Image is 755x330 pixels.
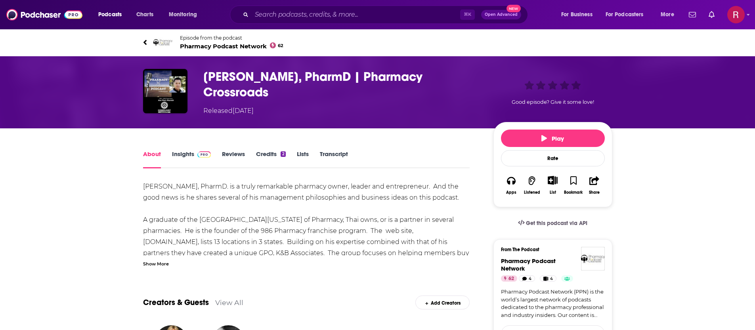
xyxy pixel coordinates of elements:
[6,7,82,22] img: Podchaser - Follow, Share and Rate Podcasts
[143,150,161,168] a: About
[215,298,243,307] a: View All
[550,190,556,195] div: List
[460,10,475,20] span: ⌘ K
[222,150,245,168] a: Reviews
[563,171,584,200] button: Bookmark
[519,275,535,282] a: 4
[508,275,514,283] span: 62
[131,8,158,21] a: Charts
[512,99,594,105] span: Good episode? Give it some love!
[501,150,605,166] div: Rate
[727,6,745,23] img: User Profile
[501,171,522,200] button: Apps
[522,171,542,200] button: Listened
[581,247,605,271] img: Pharmacy Podcast Network
[203,69,481,100] h1: Ken Thai, PharmD | Pharmacy Crossroads
[561,9,593,20] span: For Business
[169,9,197,20] span: Monitoring
[529,275,531,283] span: 4
[481,10,521,19] button: Open AdvancedNew
[136,9,153,20] span: Charts
[143,298,209,307] a: Creators & Guests
[524,190,540,195] div: Listened
[197,151,211,158] img: Podchaser Pro
[545,176,561,185] button: Show More Button
[172,150,211,168] a: InsightsPodchaser Pro
[506,190,516,195] div: Apps
[320,150,348,168] a: Transcript
[143,69,187,113] img: Ken Thai, PharmD | Pharmacy Crossroads
[252,8,460,21] input: Search podcasts, credits, & more...
[501,257,556,272] a: Pharmacy Podcast Network
[556,8,602,21] button: open menu
[501,275,517,282] a: 62
[655,8,684,21] button: open menu
[237,6,535,24] div: Search podcasts, credits, & more...
[501,288,605,319] a: Pharmacy Podcast Network (PPN) is the world’s largest network of podcasts dedicated to the pharma...
[550,275,553,283] span: 4
[98,9,122,20] span: Podcasts
[540,275,556,282] a: 4
[512,214,594,233] a: Get this podcast via API
[705,8,718,21] a: Show notifications dropdown
[542,171,563,200] div: Show More ButtonList
[727,6,745,23] span: Logged in as rebeccaagurto
[180,42,284,50] span: Pharmacy Podcast Network
[485,13,518,17] span: Open Advanced
[93,8,132,21] button: open menu
[686,8,699,21] a: Show notifications dropdown
[256,150,285,168] a: Credits2
[600,8,655,21] button: open menu
[278,44,283,48] span: 62
[589,190,600,195] div: Share
[297,150,309,168] a: Lists
[143,33,612,52] a: Pharmacy Podcast NetworkEpisode from the podcastPharmacy Podcast Network62
[281,151,285,157] div: 2
[584,171,604,200] button: Share
[541,135,564,142] span: Play
[501,247,598,252] h3: From The Podcast
[661,9,674,20] span: More
[507,5,521,12] span: New
[564,190,583,195] div: Bookmark
[163,8,207,21] button: open menu
[415,296,470,309] div: Add Creators
[203,106,254,116] div: Released [DATE]
[153,33,172,52] img: Pharmacy Podcast Network
[526,220,587,227] span: Get this podcast via API
[180,35,284,41] span: Episode from the podcast
[727,6,745,23] button: Show profile menu
[501,130,605,147] button: Play
[606,9,644,20] span: For Podcasters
